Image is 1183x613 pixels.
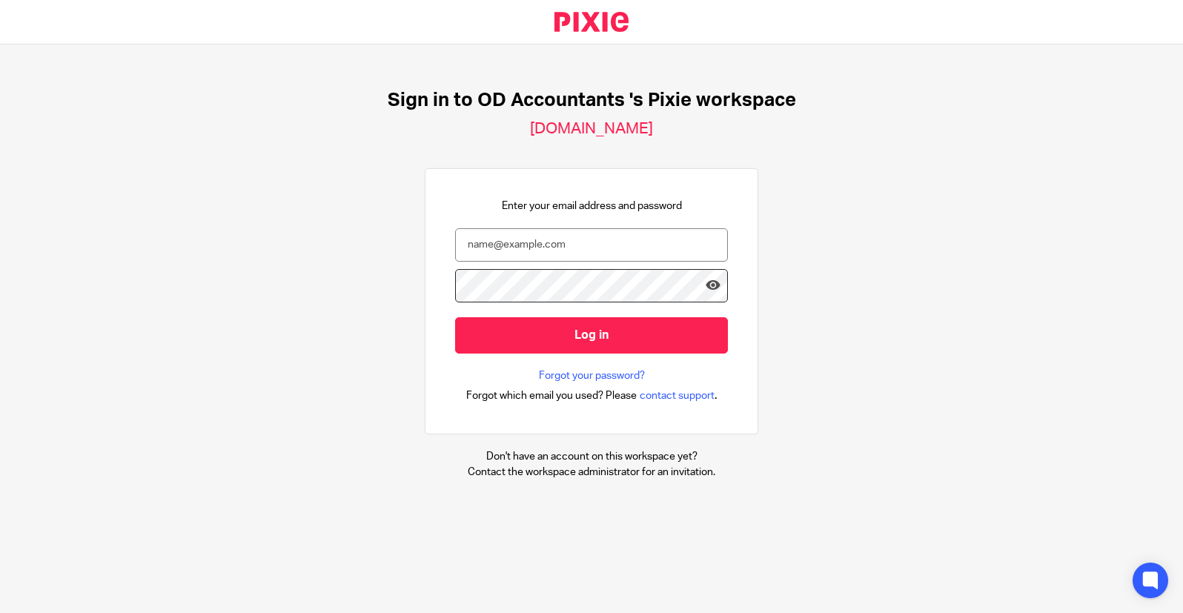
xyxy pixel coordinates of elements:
div: . [466,387,718,404]
p: Don't have an account on this workspace yet? [468,449,715,464]
input: name@example.com [455,228,728,262]
p: Enter your email address and password [502,199,682,213]
a: Forgot your password? [539,368,645,383]
p: Contact the workspace administrator for an invitation. [468,465,715,480]
span: Forgot which email you used? Please [466,388,637,403]
span: contact support [640,388,715,403]
input: Log in [455,317,728,354]
h1: Sign in to OD Accountants 's Pixie workspace [388,89,796,112]
h2: [DOMAIN_NAME] [530,119,653,139]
